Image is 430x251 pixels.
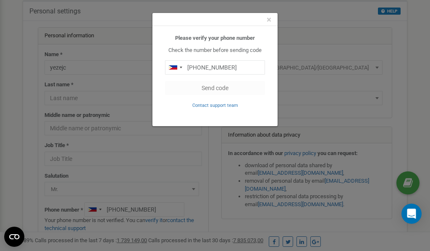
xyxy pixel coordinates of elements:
button: Send code [165,81,265,95]
input: 0905 123 4567 [165,60,265,75]
small: Contact support team [192,103,238,108]
div: Open Intercom Messenger [401,204,422,224]
button: Open CMP widget [4,227,24,247]
p: Check the number before sending code [165,47,265,54]
span: × [267,15,271,25]
a: Contact support team [192,102,238,108]
b: Please verify your phone number [175,35,255,41]
button: Close [267,16,271,24]
div: Telephone country code [165,61,185,74]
